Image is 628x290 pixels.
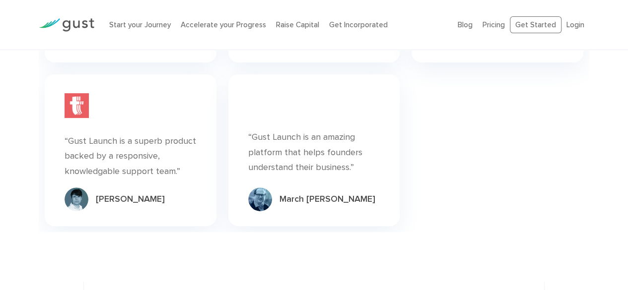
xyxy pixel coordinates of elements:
[65,93,88,118] img: T
[483,20,505,29] a: Pricing
[248,130,380,175] div: “Gust Launch is an amazing platform that helps founders understand their business.”
[109,20,171,29] a: Start your Journey
[458,20,473,29] a: Blog
[510,16,561,34] a: Get Started
[96,193,165,205] div: [PERSON_NAME]
[329,20,388,29] a: Get Incorporated
[566,20,584,29] a: Login
[279,193,375,205] div: March [PERSON_NAME]
[248,187,272,211] img: March 115fd8c6f1dba2e11ed4cc46ab9f578ec326af737df86537e83ef892c1a82f10
[39,18,94,32] img: Gust Logo
[276,20,319,29] a: Raise Capital
[65,134,196,179] div: “Gust Launch is a superb product backed by a responsive, knowledgable support team.”
[65,187,88,211] img: Aleksy 169fdd24bc6a53d5efd0f4e23dd4b7d64ed2995b893698c0b9b684506ac73842
[181,20,266,29] a: Accelerate your Progress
